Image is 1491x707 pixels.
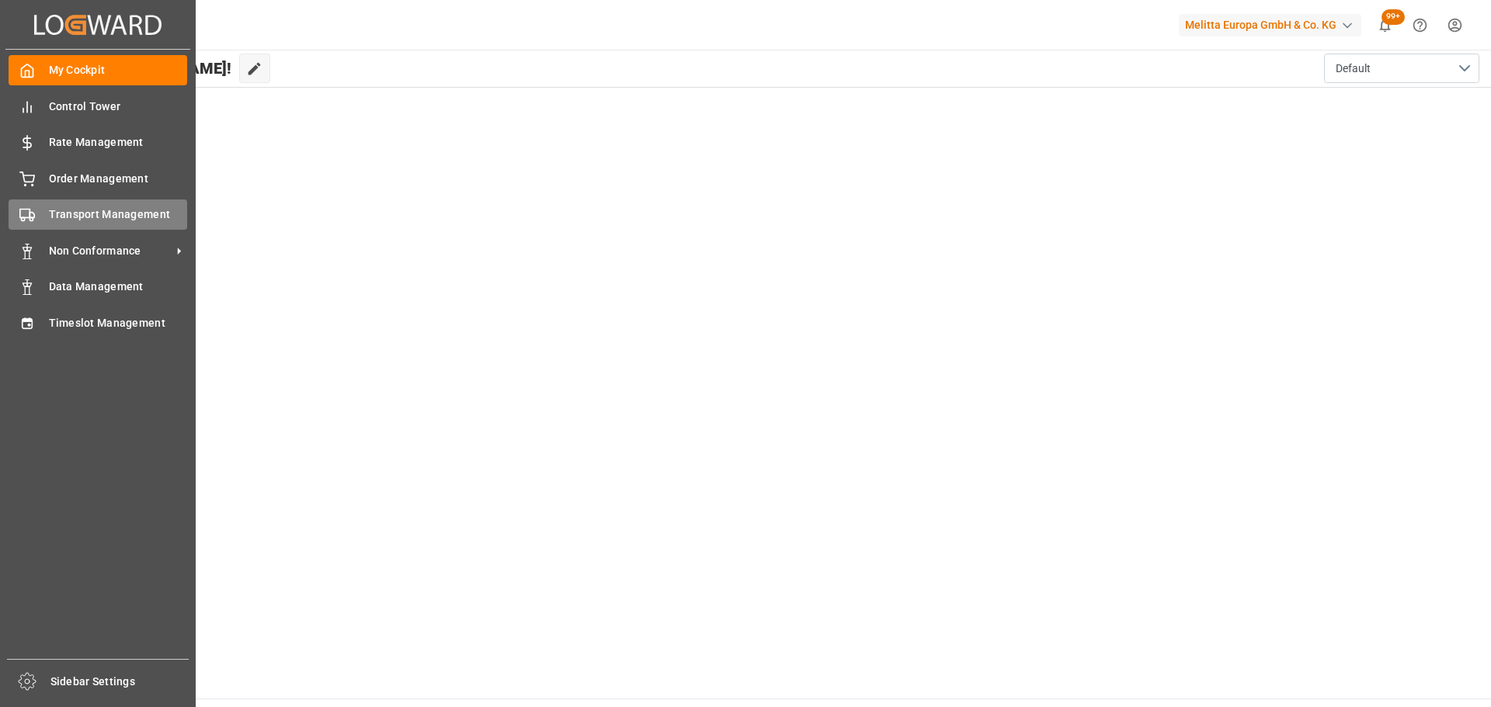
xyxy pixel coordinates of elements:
button: open menu [1324,54,1479,83]
span: Transport Management [49,206,188,223]
span: 99+ [1382,9,1405,25]
a: My Cockpit [9,55,187,85]
span: Rate Management [49,134,188,151]
span: My Cockpit [49,62,188,78]
span: Hello [PERSON_NAME]! [64,54,231,83]
span: Control Tower [49,99,188,115]
span: Sidebar Settings [50,674,189,690]
span: Non Conformance [49,243,172,259]
a: Timeslot Management [9,307,187,338]
div: Melitta Europa GmbH & Co. KG [1179,14,1361,36]
a: Order Management [9,163,187,193]
a: Data Management [9,272,187,302]
button: show 100 new notifications [1368,8,1402,43]
a: Control Tower [9,91,187,121]
button: Melitta Europa GmbH & Co. KG [1179,10,1368,40]
span: Order Management [49,171,188,187]
span: Timeslot Management [49,315,188,331]
button: Help Center [1402,8,1437,43]
a: Transport Management [9,199,187,230]
span: Default [1336,61,1371,77]
a: Rate Management [9,127,187,158]
span: Data Management [49,279,188,295]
